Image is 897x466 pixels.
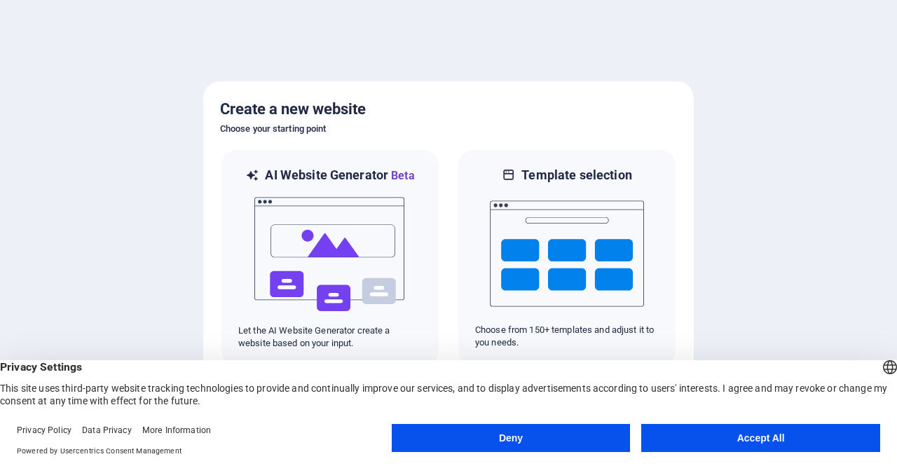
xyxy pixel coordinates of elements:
div: Template selectionChoose from 150+ templates and adjust it to you needs. [457,149,677,368]
p: Let the AI Website Generator create a website based on your input. [238,324,422,350]
h5: Create a new website [220,98,677,121]
h6: AI Website Generator [265,167,414,184]
h6: Choose your starting point [220,121,677,137]
p: Choose from 150+ templates and adjust it to you needs. [475,324,659,349]
span: Beta [388,169,415,182]
img: ai [253,184,407,324]
h6: Template selection [521,167,631,184]
div: AI Website GeneratorBetaaiLet the AI Website Generator create a website based on your input. [220,149,440,368]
